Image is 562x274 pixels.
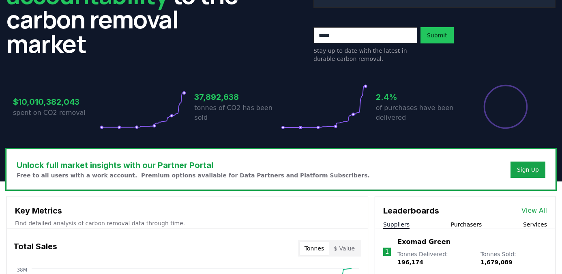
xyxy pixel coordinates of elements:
button: $ Value [329,242,360,255]
a: View All [521,206,547,216]
p: Find detailed analysis of carbon removal data through time. [15,219,360,227]
h3: $10,010,382,043 [13,96,100,108]
p: Stay up to date with the latest in durable carbon removal. [313,47,417,63]
p: spent on CO2 removal [13,108,100,118]
button: Suppliers [383,220,410,229]
p: of purchases have been delivered [376,103,463,123]
h3: Unlock full market insights with our Partner Portal [17,159,370,171]
button: Tonnes [300,242,329,255]
tspan: 38M [17,267,27,273]
h3: 37,892,638 [194,91,281,103]
span: 1,679,089 [480,259,513,265]
button: Sign Up [511,162,545,178]
h3: 2.4% [376,91,463,103]
p: tonnes of CO2 has been sold [194,103,281,123]
button: Services [523,220,547,229]
p: Tonnes Sold : [480,250,547,266]
p: 1 [385,247,389,257]
div: Percentage of sales delivered [483,84,528,129]
p: Tonnes Delivered : [397,250,472,266]
button: Submit [420,27,454,43]
h3: Leaderboards [383,205,439,217]
a: Exomad Green [397,237,450,247]
button: Purchasers [451,220,482,229]
p: Free to all users with a work account. Premium options available for Data Partners and Platform S... [17,171,370,179]
h3: Total Sales [13,240,57,257]
a: Sign Up [517,166,539,174]
h3: Key Metrics [15,205,360,217]
span: 196,174 [397,259,423,265]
